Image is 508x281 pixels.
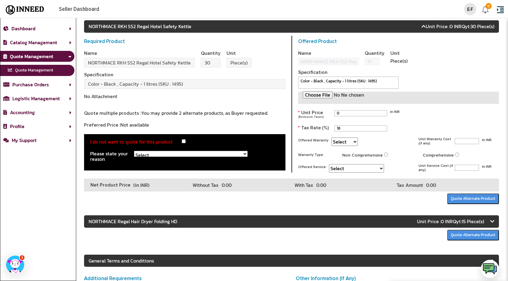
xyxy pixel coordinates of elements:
[84,122,149,128] div: Not available
[295,179,313,191] div: With Tax
[417,215,484,228] div: 0 INR 15 Piece(s)
[298,51,359,56] div: Name
[6,256,24,274] button: Sales Manager How can I help you today? button
[496,3,505,17] i: format_indent_increase
[3,25,35,32] a: Dashboard
[342,153,383,157] span: Non Comprehensive
[3,95,60,102] a: Logistic Management
[84,58,195,68] div: NORTHMACE RKH SS2 Regal Hotel Safety Kettle
[84,123,120,127] span: Preferred Price :
[397,179,423,191] div: Tax Amount
[298,39,499,45] div: Offered Product
[3,53,53,60] a: Quote Management
[6,256,24,274] img: Sales Manager bot icon
[222,179,232,191] div: 0.00
[3,81,49,88] a: Purchase Orders
[84,72,285,78] div: Specification
[426,20,494,33] div: 0 INR 30 Piece(s)
[3,123,24,130] a: Profile
[390,110,399,114] div: in INR
[3,5,47,15] img: Inneed-Seller-Logo.svg
[298,70,499,75] div: Specification
[481,5,490,14] img: Support Tickets
[390,51,408,56] div: Unit
[298,115,334,119] div: (Exclusive Taxes)
[89,255,154,267] div: General Terms and Conditions
[298,164,326,170] div: Offered Service
[418,164,455,173] div: Unit Service Cost (if any)
[3,109,35,116] a: Accounting
[316,179,326,191] div: 0.00
[298,137,328,144] div: Offered Warranty
[201,58,220,68] div: 30
[84,94,285,99] div: No Attachment
[3,137,37,144] a: My Support
[464,3,476,15] div: EF
[89,20,191,32] div: NORTHMACE RKH SS2 Regal Hotel Safety Kettle
[84,51,195,56] div: Name
[84,39,285,45] div: Required Product
[226,51,252,56] div: Unit
[447,230,499,240] button: Quote Alternate Product
[90,179,130,191] div: Net Product Price
[133,179,149,191] div: (in INR)
[193,179,219,191] div: Without Tax
[486,3,492,9] div: 0
[482,261,497,276] img: logo.png
[482,137,491,142] div: in INR
[226,58,252,68] div: Piece(s)
[21,255,23,260] span: 3
[19,255,25,261] div: Agent is now online
[90,151,128,162] div: Please state your reason
[298,125,334,131] div: Tax Rate (%)
[89,215,177,227] div: NORTHMACE Regal Hair Dryer Folding HD
[447,193,499,204] button: Quote Alternate Product
[84,110,268,116] div: You may provide 2 alternate products, as Buyer requested.
[417,219,441,224] span: Unit Price :
[298,152,323,158] div: Warranty Type
[3,39,57,46] a: Catalog Management
[390,58,399,64] div: Piece(s)
[453,219,462,224] span: Qyt:
[426,24,450,29] span: Unit Price :
[365,51,384,56] div: Quantity
[84,111,141,116] span: Quote multiple products :
[418,137,455,146] div: Unit Warranty Cost (if any)
[201,51,220,56] div: Quantity
[423,153,454,157] span: Comprehensive
[426,179,436,191] div: 0.00
[90,139,173,145] div: I do not want to quote for this product
[461,24,471,29] span: Qyt:
[0,65,74,76] a: Quote Management
[84,79,285,89] div: Color - Black , Capacity - 1 litres (SKU : 1495)
[298,110,334,115] div: Unit Price
[482,164,491,169] div: in INR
